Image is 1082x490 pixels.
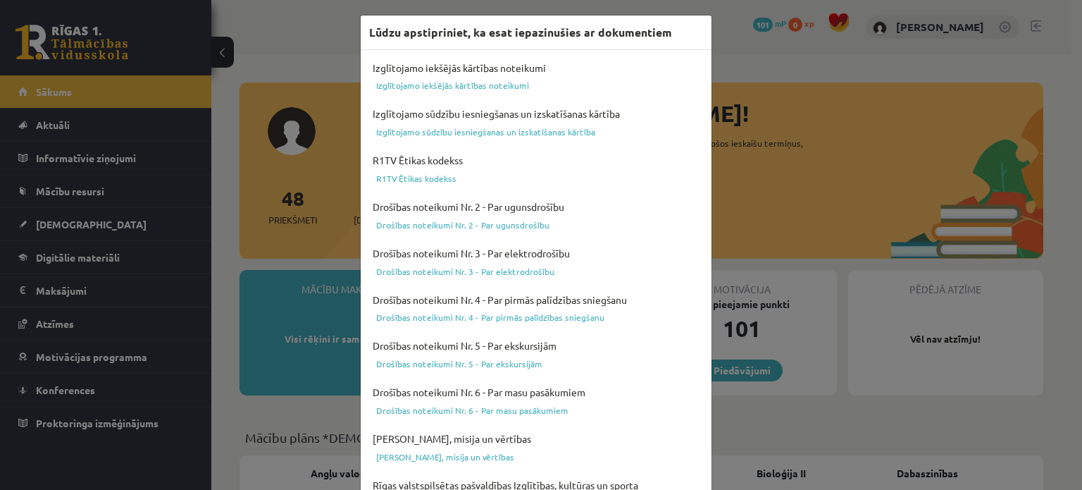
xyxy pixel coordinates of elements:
[369,263,703,280] a: Drošības noteikumi Nr. 3 - Par elektrodrošību
[369,59,703,78] h4: Izglītojamo iekšējās kārtības noteikumi
[369,355,703,372] a: Drošības noteikumi Nr. 5 - Par ekskursijām
[369,77,703,94] a: Izglītojamo iekšējās kārtības noteikumi
[369,448,703,465] a: [PERSON_NAME], misija un vērtības
[369,123,703,140] a: Izglītojamo sūdzību iesniegšanas un izskatīšanas kārtība
[369,429,703,448] h4: [PERSON_NAME], misija un vērtības
[369,290,703,310] h4: Drošības noteikumi Nr. 4 - Par pirmās palīdzības sniegšanu
[369,151,703,170] h4: R1TV Ētikas kodekss
[369,244,703,263] h4: Drošības noteikumi Nr. 3 - Par elektrodrošību
[369,336,703,355] h4: Drošības noteikumi Nr. 5 - Par ekskursijām
[369,24,672,41] h3: Lūdzu apstipriniet, ka esat iepazinušies ar dokumentiem
[369,170,703,187] a: R1TV Ētikas kodekss
[369,197,703,216] h4: Drošības noteikumi Nr. 2 - Par ugunsdrošību
[369,383,703,402] h4: Drošības noteikumi Nr. 6 - Par masu pasākumiem
[369,309,703,326] a: Drošības noteikumi Nr. 4 - Par pirmās palīdzības sniegšanu
[369,216,703,233] a: Drošības noteikumi Nr. 2 - Par ugunsdrošību
[369,104,703,123] h4: Izglītojamo sūdzību iesniegšanas un izskatīšanas kārtība
[369,402,703,419] a: Drošības noteikumi Nr. 6 - Par masu pasākumiem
